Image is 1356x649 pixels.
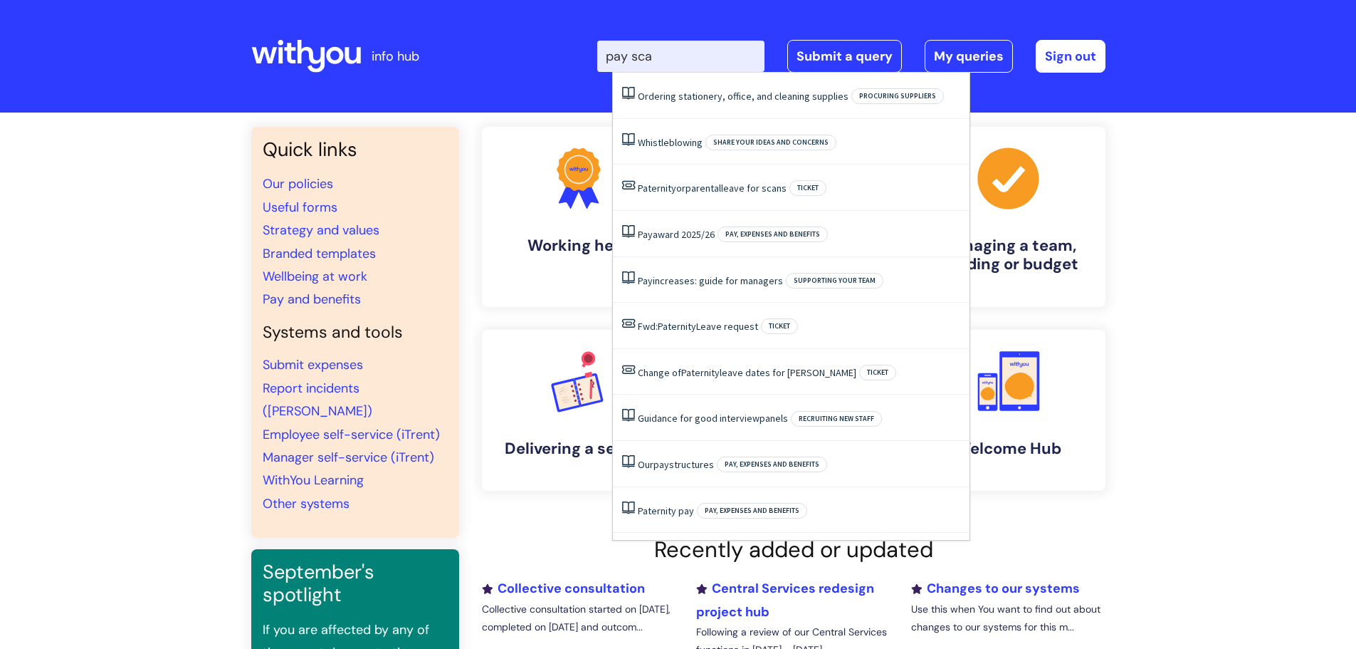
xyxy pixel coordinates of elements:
[638,182,676,194] span: Paternity
[638,504,676,517] span: Paternity
[493,237,664,255] h4: Working here
[859,365,896,380] span: Ticket
[653,458,669,471] span: pay
[372,45,419,68] p: info hub
[263,472,364,489] a: WithYou Learning
[678,504,694,517] span: pay
[911,601,1105,636] p: Use this when You want to find out about changes to our systems for this m...
[263,323,448,343] h4: Systems and tools
[597,41,764,72] input: Search
[263,561,448,607] h3: September's spotlight
[786,273,883,289] span: Supporting your team
[263,356,363,373] a: Submit expenses
[911,580,1080,597] a: Changes to our systems
[263,138,448,161] h3: Quick links
[718,227,828,242] span: Pay, expenses and benefits
[638,274,783,287] a: Payincreases: guide for managers
[791,411,882,427] span: Recruiting new staff
[696,580,874,620] a: Central Services redesign project hub
[717,457,827,472] span: Pay, expenses and benefits
[923,237,1094,274] h4: Managing a team, building or budget
[638,136,703,149] a: Whistleblowing
[638,412,788,425] a: Guidance for good interviewpanels
[638,458,714,471] a: Ourpaystructures
[851,88,944,104] span: Procuring suppliers
[263,199,337,216] a: Useful forms
[925,40,1013,73] a: My queries
[658,320,696,333] span: Paternity
[638,504,694,517] a: Paternity pay
[705,135,836,150] span: Share your ideas and concerns
[482,580,645,597] a: Collective consultation
[638,274,653,287] span: Pay
[263,426,440,443] a: Employee self-service (iTrent)
[638,228,715,241] a: Payaward 2025/26
[638,320,758,333] a: Fwd:PaternityLeave request
[787,40,902,73] a: Submit a query
[638,228,653,241] span: Pay
[263,222,379,239] a: Strategy and values
[1036,40,1105,73] a: Sign out
[263,245,376,262] a: Branded templates
[263,268,367,285] a: Wellbeing at work
[681,366,720,379] span: Paternity
[493,440,664,458] h4: Delivering a service
[482,330,676,491] a: Delivering a service
[912,330,1105,491] a: Welcome Hub
[697,503,807,519] span: Pay, expenses and benefits
[638,182,787,194] a: Paternityorparentalleave for scans
[263,380,372,420] a: Report incidents ([PERSON_NAME])
[482,127,676,307] a: Working here
[263,449,434,466] a: Manager self-service (iTrent)
[760,412,788,425] span: panels
[482,536,1105,563] h2: Recently added or updated
[685,182,721,194] span: parental
[912,127,1105,307] a: Managing a team, building or budget
[263,175,333,192] a: Our policies
[263,495,349,512] a: Other systems
[263,291,361,308] a: Pay and benefits
[638,90,848,103] a: Ordering stationery, office, and cleaning supplies
[638,366,856,379] a: Change ofPaternityleave dates for [PERSON_NAME]
[761,318,798,334] span: Ticket
[482,601,676,636] p: Collective consultation started on [DATE], completed on [DATE] and outcom...
[597,40,1105,73] div: | -
[923,440,1094,458] h4: Welcome Hub
[789,180,826,196] span: Ticket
